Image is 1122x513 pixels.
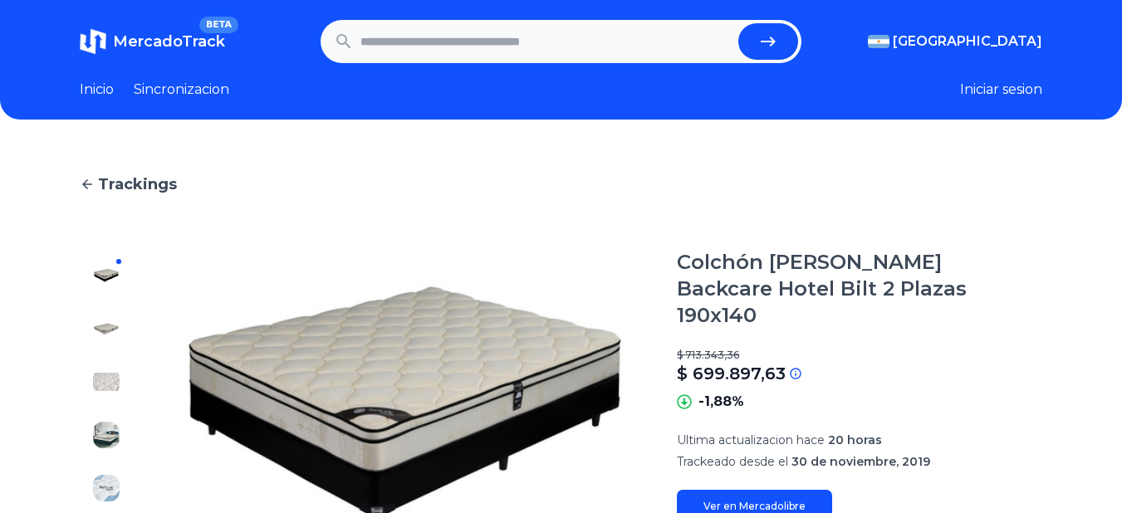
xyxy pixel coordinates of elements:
img: Colchón Sommier Simmons Backcare Hotel Bilt 2 Plazas 190x140 [93,369,120,395]
p: $ 699.897,63 [677,362,786,385]
a: Sincronizacion [134,80,229,100]
span: 30 de noviembre, 2019 [791,454,930,469]
span: MercadoTrack [113,32,225,51]
h1: Colchón [PERSON_NAME] Backcare Hotel Bilt 2 Plazas 190x140 [677,249,1042,329]
span: BETA [199,17,238,33]
a: Inicio [80,80,114,100]
span: 20 horas [828,432,882,447]
span: Trackings [98,173,177,196]
span: Trackeado desde el [677,454,788,469]
img: Colchón Sommier Simmons Backcare Hotel Bilt 2 Plazas 190x140 [93,475,120,501]
a: MercadoTrackBETA [80,28,225,55]
a: Trackings [80,173,1042,196]
button: [GEOGRAPHIC_DATA] [868,32,1042,51]
button: Iniciar sesion [960,80,1042,100]
img: Colchón Sommier Simmons Backcare Hotel Bilt 2 Plazas 190x140 [93,315,120,342]
img: Argentina [868,35,889,48]
span: [GEOGRAPHIC_DATA] [893,32,1042,51]
img: Colchón Sommier Simmons Backcare Hotel Bilt 2 Plazas 190x140 [93,262,120,289]
span: Ultima actualizacion hace [677,432,825,447]
p: -1,88% [698,392,744,412]
p: $ 713.343,36 [677,349,1042,362]
img: Colchón Sommier Simmons Backcare Hotel Bilt 2 Plazas 190x140 [93,422,120,448]
img: MercadoTrack [80,28,106,55]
